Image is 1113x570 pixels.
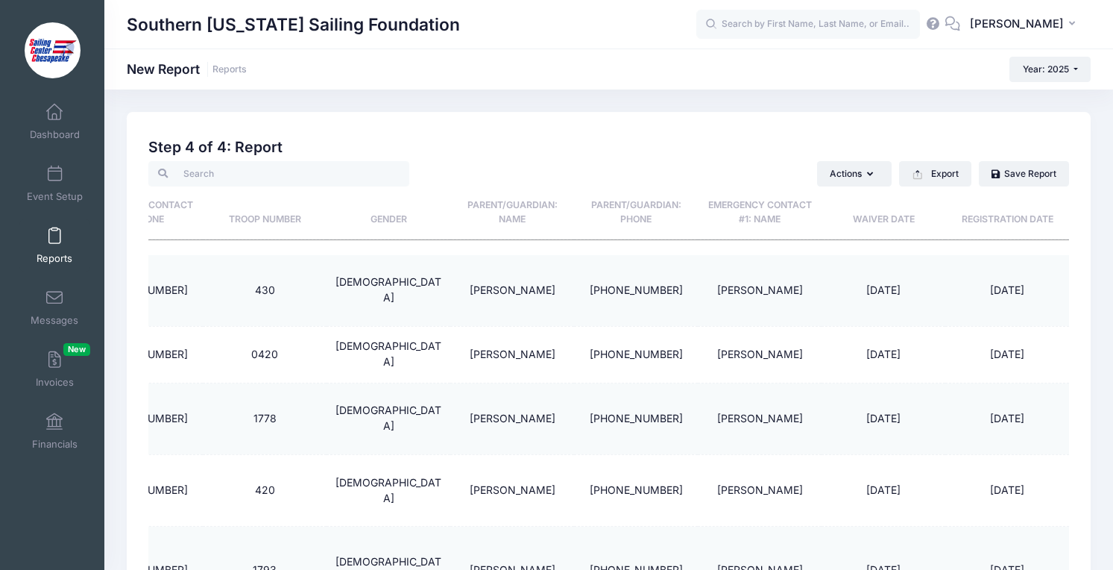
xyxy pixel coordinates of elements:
td: [DATE] [822,455,945,527]
td: [DATE] [945,327,1069,383]
span: Dashboard [30,128,80,141]
a: InvoicesNew [19,343,90,395]
button: Export [899,161,971,187]
td: [DATE] [822,327,945,383]
td: [PHONE_NUMBER] [574,255,698,327]
td: 430 [203,255,327,327]
span: Invoices [36,376,74,389]
td: [PERSON_NAME] [450,383,574,455]
td: [DATE] [822,383,945,455]
a: Dashboard [19,95,90,148]
th: Parent/Guardian: Phone: activate to sort column ascending [574,187,698,239]
span: [PERSON_NAME] [970,16,1064,32]
td: [PERSON_NAME] [450,327,574,383]
td: 1778 [203,383,327,455]
a: Financials [19,405,90,457]
td: [PHONE_NUMBER] [574,455,698,527]
td: [PERSON_NAME] [698,383,822,455]
span: New [63,343,90,356]
button: [PERSON_NAME] [960,7,1091,42]
td: [DATE] [945,255,1069,327]
button: Year: 2025 [1009,57,1091,82]
button: Actions [817,161,892,187]
th: Waiver Date: activate to sort column ascending [822,187,945,239]
span: Event Setup [27,190,83,203]
td: [PERSON_NAME] [698,327,822,383]
td: 0420 [203,327,327,383]
a: Messages [19,281,90,333]
td: [DEMOGRAPHIC_DATA] [327,455,450,527]
input: Search by First Name, Last Name, or Email... [696,10,920,40]
span: Year: 2025 [1023,63,1069,75]
td: [DEMOGRAPHIC_DATA] [327,383,450,455]
td: 420 [203,455,327,527]
a: Save Report [979,161,1069,187]
h2: Step 4 of 4: Report [148,139,1069,156]
th: Registration Date: activate to sort column ascending [945,187,1069,239]
img: Southern Maryland Sailing Foundation [25,22,81,78]
a: Reports [212,64,247,75]
td: [PERSON_NAME] [698,255,822,327]
span: Reports [37,252,72,265]
th: Troop Number: activate to sort column ascending [203,187,327,239]
td: [DEMOGRAPHIC_DATA] [327,327,450,383]
td: [PERSON_NAME] [698,455,822,527]
span: Messages [31,314,78,327]
h1: New Report [127,61,247,77]
a: Reports [19,219,90,272]
a: Event Setup [19,157,90,210]
td: [DEMOGRAPHIC_DATA] [327,255,450,327]
input: Search [148,161,409,187]
th: Parent/Guardian: Name: activate to sort column ascending [450,187,574,239]
td: [PHONE_NUMBER] [574,383,698,455]
span: Financials [32,438,78,451]
td: [PHONE_NUMBER] [574,327,698,383]
h1: Southern [US_STATE] Sailing Foundation [127,7,460,42]
td: [DATE] [822,255,945,327]
td: [PERSON_NAME] [450,255,574,327]
td: [DATE] [945,383,1069,455]
td: [DATE] [945,455,1069,527]
th: Gender: activate to sort column ascending [327,187,450,239]
th: Emergency Contact #1: Name: activate to sort column ascending [698,187,822,239]
td: [PERSON_NAME] [450,455,574,527]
